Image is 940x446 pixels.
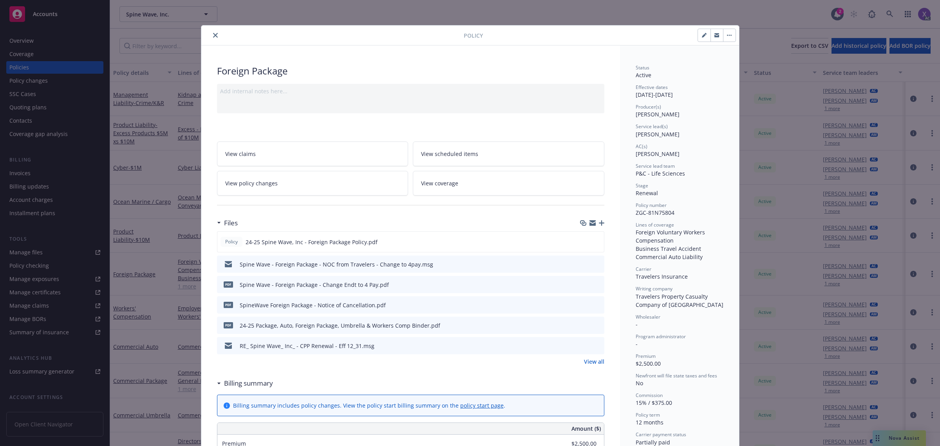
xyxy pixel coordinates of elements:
[240,260,433,268] div: Spine Wave - Foreign Package - NOC from Travelers - Change to 4pay.msg
[636,170,685,177] span: P&C - Life Sciences
[636,228,723,245] div: Foreign Voluntary Workers Compensation
[413,141,604,166] a: View scheduled items
[636,150,680,158] span: [PERSON_NAME]
[582,281,588,289] button: download file
[224,322,233,328] span: pdf
[233,401,505,410] div: Billing summary includes policy changes. View the policy start billing summary on the .
[413,171,604,196] a: View coverage
[217,378,273,388] div: Billing summary
[217,64,604,78] div: Foreign Package
[225,150,256,158] span: View claims
[636,293,723,308] span: Travelers Property Casualty Company of [GEOGRAPHIC_DATA]
[594,301,601,309] button: preview file
[582,260,588,268] button: download file
[636,143,647,150] span: AC(s)
[636,131,680,138] span: [PERSON_NAME]
[636,333,686,340] span: Program administrator
[636,419,663,426] span: 12 months
[224,281,233,287] span: pdf
[636,182,648,189] span: Stage
[636,111,680,118] span: [PERSON_NAME]
[636,340,638,348] span: -
[220,87,601,95] div: Add internal notes here...
[636,209,674,216] span: ZGC-81N75804
[224,218,238,228] h3: Files
[421,179,458,187] span: View coverage
[636,372,717,379] span: Newfront will file state taxes and fees
[636,245,723,253] div: Business Travel Accident
[636,321,638,328] span: -
[225,179,278,187] span: View policy changes
[240,301,386,309] div: SpineWave Foreign Package - Notice of Cancellation.pdf
[636,163,675,169] span: Service lead team
[594,238,601,246] button: preview file
[636,431,686,438] span: Carrier payment status
[636,360,661,367] span: $2,500.00
[582,342,588,350] button: download file
[636,314,660,320] span: Wholesaler
[240,281,389,289] div: Spine Wave - Foreign Package - Change Endt to 4 Pay.pdf
[636,439,670,446] span: Partially paid
[224,378,273,388] h3: Billing summary
[571,424,601,433] span: Amount ($)
[594,321,601,330] button: preview file
[594,281,601,289] button: preview file
[636,399,672,406] span: 15% / $375.00
[636,71,651,79] span: Active
[636,64,649,71] span: Status
[584,357,604,366] a: View all
[636,84,723,99] div: [DATE] - [DATE]
[217,218,238,228] div: Files
[582,321,588,330] button: download file
[636,412,660,418] span: Policy term
[636,392,663,399] span: Commission
[211,31,220,40] button: close
[217,141,409,166] a: View claims
[464,31,483,40] span: Policy
[636,379,643,387] span: No
[636,266,651,272] span: Carrier
[636,189,658,197] span: Renewal
[594,260,601,268] button: preview file
[636,123,668,130] span: Service lead(s)
[636,103,661,110] span: Producer(s)
[582,301,588,309] button: download file
[460,402,504,409] a: policy start page
[240,321,440,330] div: 24-25 Package, Auto, Foreign Package, Umbrella & Workers Comp Binder.pdf
[246,238,378,246] span: 24-25 Spine Wave, Inc - Foreign Package Policy.pdf
[636,221,674,228] span: Lines of coverage
[224,238,239,245] span: Policy
[636,273,688,280] span: Travelers Insurance
[421,150,478,158] span: View scheduled items
[636,253,723,261] div: Commercial Auto Liability
[636,285,672,292] span: Writing company
[217,171,409,196] a: View policy changes
[636,84,668,91] span: Effective dates
[240,342,374,350] div: RE_ Spine Wave_ Inc_ - CPP Renewal - Eff 12_31.msg
[581,238,587,246] button: download file
[636,202,667,208] span: Policy number
[594,342,601,350] button: preview file
[636,353,656,359] span: Premium
[224,302,233,308] span: pdf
